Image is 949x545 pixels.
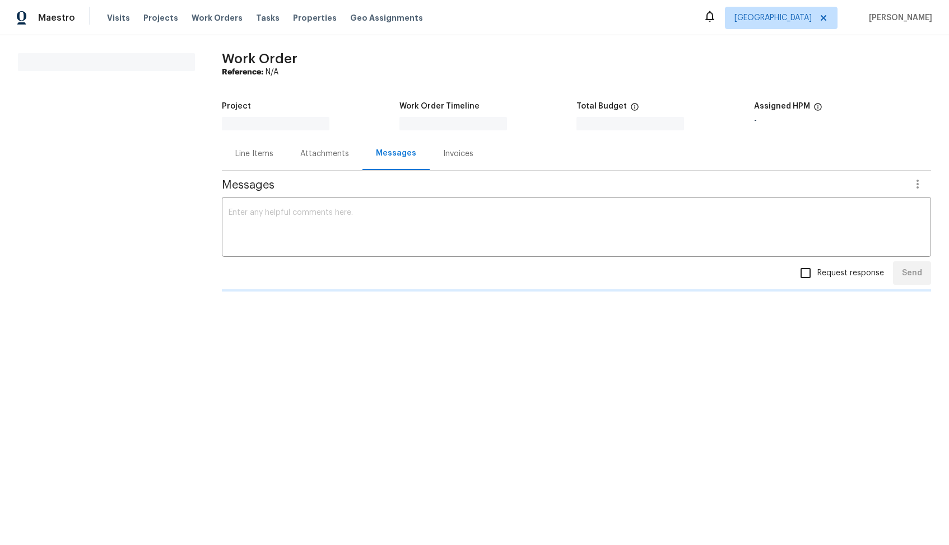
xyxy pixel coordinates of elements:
[864,12,932,24] span: [PERSON_NAME]
[38,12,75,24] span: Maestro
[754,117,932,125] div: -
[192,12,243,24] span: Work Orders
[399,102,480,110] h5: Work Order Timeline
[293,12,337,24] span: Properties
[734,12,812,24] span: [GEOGRAPHIC_DATA]
[576,102,627,110] h5: Total Budget
[300,148,349,159] div: Attachments
[235,148,273,159] div: Line Items
[222,67,931,78] div: N/A
[376,148,416,159] div: Messages
[754,102,810,110] h5: Assigned HPM
[630,102,639,117] span: The total cost of line items that have been proposed by Opendoor. This sum includes line items th...
[143,12,178,24] span: Projects
[222,180,904,191] span: Messages
[817,267,884,279] span: Request response
[107,12,130,24] span: Visits
[813,102,822,117] span: The hpm assigned to this work order.
[222,52,297,65] span: Work Order
[443,148,473,159] div: Invoices
[350,12,423,24] span: Geo Assignments
[222,68,263,76] b: Reference:
[222,102,251,110] h5: Project
[256,14,280,22] span: Tasks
